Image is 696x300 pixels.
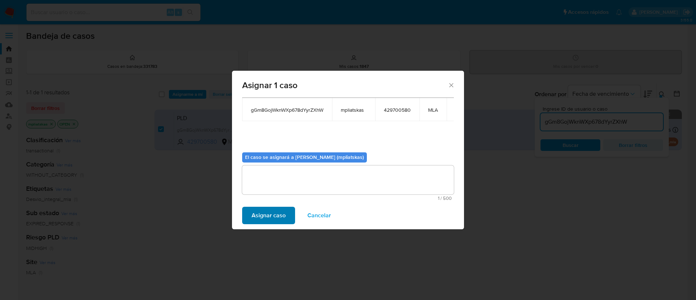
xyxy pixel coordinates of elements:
[448,82,454,88] button: Cerrar ventana
[384,107,411,113] span: 429700580
[232,71,464,229] div: assign-modal
[428,107,438,113] span: MLA
[242,207,295,224] button: Asignar caso
[242,81,448,90] span: Asignar 1 caso
[251,107,323,113] span: gGm8GojWknWXp678dYyrZXhW
[298,207,340,224] button: Cancelar
[341,107,366,113] span: mpliatskas
[307,207,331,223] span: Cancelar
[245,153,364,161] b: El caso se asignará a [PERSON_NAME] (mpliatskas)
[252,207,286,223] span: Asignar caso
[244,196,452,201] span: Máximo 500 caracteres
